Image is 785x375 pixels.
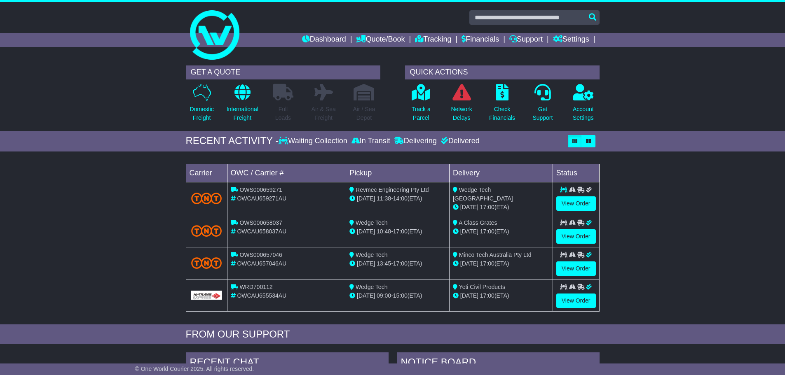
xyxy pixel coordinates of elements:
[302,33,346,47] a: Dashboard
[453,291,549,300] div: (ETA)
[186,352,389,375] div: RECENT CHAT
[392,137,439,146] div: Delivering
[227,105,258,122] p: International Freight
[186,65,380,79] div: GET A QUOTE
[459,284,505,290] span: Yeti Civil Products
[405,65,600,79] div: QUICK ACTIONS
[357,228,375,235] span: [DATE]
[556,229,596,244] a: View Order
[460,292,478,299] span: [DATE]
[449,164,553,182] td: Delivery
[239,284,272,290] span: WRD700112
[439,137,480,146] div: Delivered
[453,203,549,212] div: (ETA)
[415,33,451,47] a: Tracking
[190,105,213,122] p: Domestic Freight
[462,33,499,47] a: Financials
[356,33,405,47] a: Quote/Book
[356,186,429,193] span: Revmec Engineering Pty Ltd
[573,105,594,122] p: Account Settings
[393,260,408,267] span: 17:00
[480,292,494,299] span: 17:00
[377,260,391,267] span: 13:45
[480,260,494,267] span: 17:00
[480,228,494,235] span: 17:00
[356,284,387,290] span: Wedge Tech
[312,105,336,122] p: Air & Sea Freight
[191,193,222,204] img: TNT_Domestic.png
[279,137,349,146] div: Waiting Collection
[556,293,596,308] a: View Order
[393,292,408,299] span: 15:00
[489,105,515,122] p: Check Financials
[460,204,478,210] span: [DATE]
[273,105,293,122] p: Full Loads
[393,228,408,235] span: 17:00
[135,366,254,372] span: © One World Courier 2025. All rights reserved.
[556,196,596,211] a: View Order
[237,260,286,267] span: OWCAU657046AU
[453,227,549,236] div: (ETA)
[237,195,286,202] span: OWCAU659271AU
[349,291,446,300] div: - (ETA)
[556,261,596,276] a: View Order
[357,195,375,202] span: [DATE]
[237,292,286,299] span: OWCAU655534AU
[480,204,494,210] span: 17:00
[239,219,282,226] span: OWS000658037
[411,84,431,127] a: Track aParcel
[377,292,391,299] span: 09:00
[553,33,589,47] a: Settings
[532,84,553,127] a: GetSupport
[239,252,282,258] span: OWS000657046
[191,257,222,268] img: TNT_Domestic.png
[239,186,282,193] span: OWS000659271
[353,105,375,122] p: Air / Sea Depot
[189,84,214,127] a: DomesticFreight
[459,219,497,226] span: A Class Grates
[412,105,431,122] p: Track a Parcel
[453,186,513,202] span: Wedge Tech [GEOGRAPHIC_DATA]
[356,219,387,226] span: Wedge Tech
[356,252,387,258] span: Wedge Tech
[453,259,549,268] div: (ETA)
[532,105,553,122] p: Get Support
[191,291,222,300] img: GetCarrierServiceLogo
[191,225,222,236] img: TNT_Domestic.png
[460,260,478,267] span: [DATE]
[186,328,600,340] div: FROM OUR SUPPORT
[377,195,391,202] span: 11:38
[237,228,286,235] span: OWCAU658037AU
[349,259,446,268] div: - (ETA)
[357,260,375,267] span: [DATE]
[489,84,516,127] a: CheckFinancials
[572,84,594,127] a: AccountSettings
[451,105,472,122] p: Network Delays
[397,352,600,375] div: NOTICE BOARD
[459,252,532,258] span: Minco Tech Australia Pty Ltd
[377,228,391,235] span: 10:48
[226,84,259,127] a: InternationalFreight
[227,164,346,182] td: OWC / Carrier #
[186,135,279,147] div: RECENT ACTIVITY -
[393,195,408,202] span: 14:00
[450,84,472,127] a: NetworkDelays
[349,137,392,146] div: In Transit
[346,164,450,182] td: Pickup
[553,164,599,182] td: Status
[349,194,446,203] div: - (ETA)
[186,164,227,182] td: Carrier
[357,292,375,299] span: [DATE]
[349,227,446,236] div: - (ETA)
[509,33,543,47] a: Support
[460,228,478,235] span: [DATE]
